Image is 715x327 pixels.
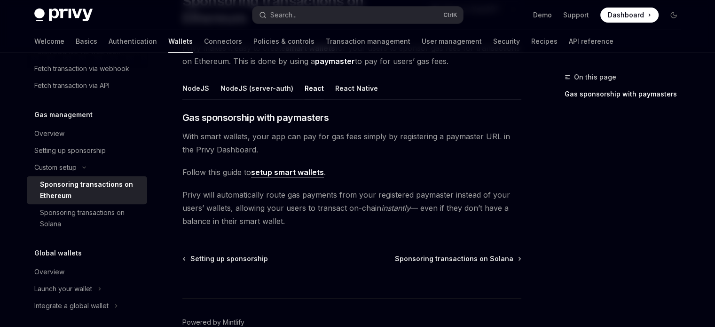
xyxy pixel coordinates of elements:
div: Search... [270,9,297,21]
a: Basics [76,30,97,53]
a: Demo [533,10,552,20]
div: Sponsoring transactions on Ethereum [40,179,141,201]
div: Setting up sponsorship [34,145,106,156]
a: Support [563,10,589,20]
a: Gas sponsorship with paymasters [565,87,689,102]
a: Wallets [168,30,193,53]
button: NodeJS [182,77,209,99]
span: Follow this guide to . [182,166,521,179]
span: Sponsoring transactions on Solana [395,254,513,263]
span: Setting up sponsorship [190,254,268,263]
a: API reference [569,30,613,53]
a: Dashboard [600,8,659,23]
a: Powered by Mintlify [182,318,244,327]
span: On this page [574,72,616,83]
a: Security [493,30,520,53]
button: Toggle dark mode [666,8,681,23]
button: React [305,77,324,99]
a: Fetch transaction via API [27,77,147,94]
h5: Global wallets [34,247,82,259]
a: Transaction management [326,30,410,53]
a: Overview [27,125,147,142]
a: Sponsoring transactions on Solana [27,204,147,232]
div: Fetch transaction via webhook [34,63,129,74]
a: Overview [27,263,147,280]
div: Overview [34,128,64,139]
a: Setting up sponsorship [183,254,268,263]
a: setup smart wallets [251,167,324,177]
div: Integrate a global wallet [34,300,109,311]
a: Policies & controls [253,30,314,53]
a: Setting up sponsorship [27,142,147,159]
button: NodeJS (server-auth) [220,77,293,99]
a: Sponsoring transactions on Solana [395,254,520,263]
button: Search...CtrlK [252,7,463,24]
div: Fetch transaction via API [34,80,110,91]
span: Privy makes it easy to create for your users to sponsor gas fees for transactions on Ethereum. Th... [182,41,521,68]
h5: Gas management [34,109,93,120]
img: dark logo [34,8,93,22]
a: Sponsoring transactions on Ethereum [27,176,147,204]
span: Ctrl K [443,11,457,19]
a: paymaster [315,56,355,66]
div: Sponsoring transactions on Solana [40,207,141,230]
span: Privy will automatically route gas payments from your registered paymaster instead of your users’... [182,188,521,228]
span: Gas sponsorship with paymasters [182,111,329,124]
a: Authentication [109,30,157,53]
a: User management [422,30,482,53]
button: React Native [335,77,378,99]
a: Recipes [531,30,558,53]
div: Launch your wallet [34,283,92,295]
div: Custom setup [34,162,77,173]
a: Connectors [204,30,242,53]
a: Fetch transaction via webhook [27,60,147,77]
span: Dashboard [608,10,644,20]
span: With smart wallets, your app can pay for gas fees simply by registering a paymaster URL in the Pr... [182,130,521,156]
a: Welcome [34,30,64,53]
em: instantly [381,203,410,213]
div: Overview [34,266,64,278]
